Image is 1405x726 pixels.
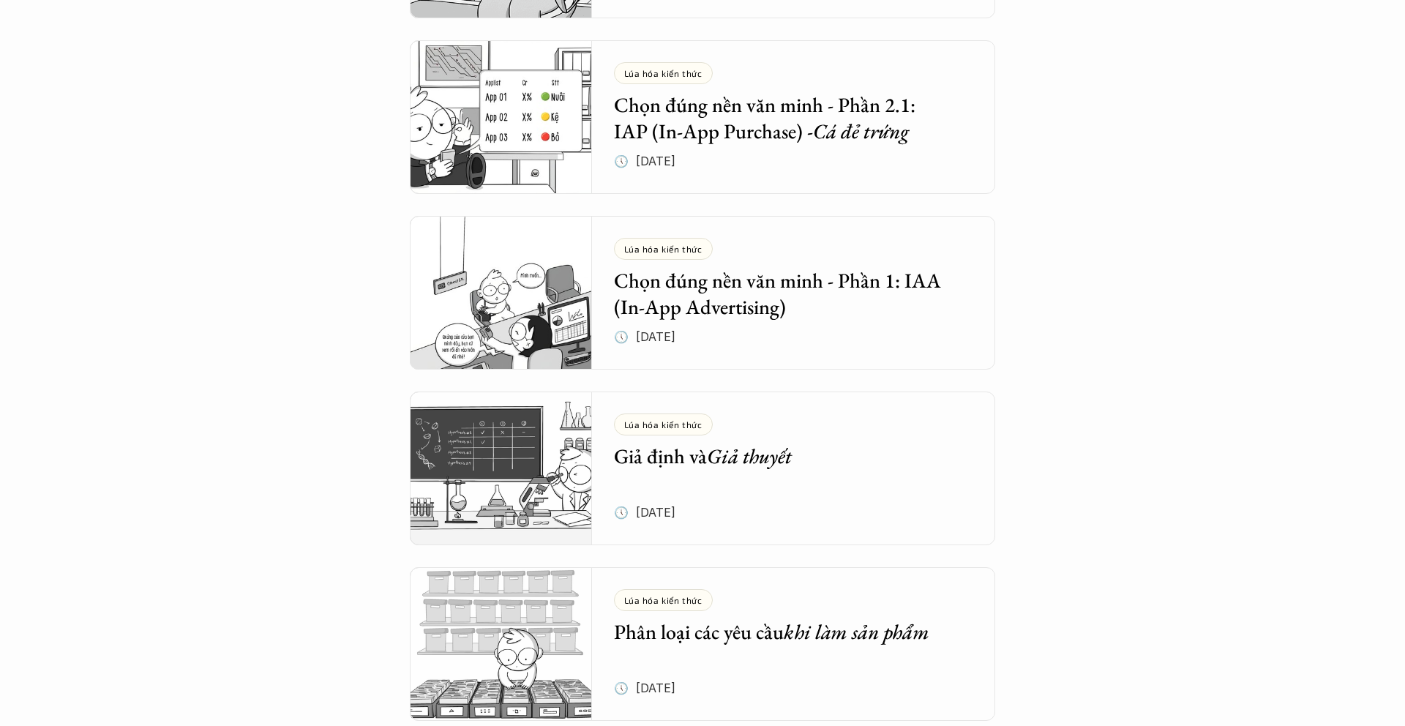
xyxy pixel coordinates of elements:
p: Lúa hóa kiến thức [624,68,702,78]
a: Lúa hóa kiến thứcPhân loại các yêu cầukhi làm sản phẩm🕔 [DATE] [410,567,995,721]
h5: Giả định và [614,443,952,469]
p: Lúa hóa kiến thức [624,595,702,605]
em: Cá đẻ trứng [813,118,909,144]
p: 🕔 [DATE] [614,501,675,523]
p: 🕔 [DATE] [614,150,675,172]
h5: Chọn đúng nền văn minh - Phần 2.1: IAP (In-App Purchase) - [614,91,952,145]
h5: Chọn đúng nền văn minh - Phần 1: IAA (In-App Advertising) [614,267,952,321]
p: Lúa hóa kiến thức [624,419,702,430]
h5: Phân loại các yêu cầu [614,618,952,645]
p: 🕔 [DATE] [614,677,675,699]
p: 🕔 [DATE] [614,326,675,348]
a: Lúa hóa kiến thứcChọn đúng nền văn minh - Phần 2.1: IAP (In-App Purchase) -Cá đẻ trứng🕔 [DATE] [410,40,995,194]
p: Lúa hóa kiến thức [624,244,702,254]
em: khi làm sản phẩm [784,618,929,645]
em: Giả thuyết [707,443,792,469]
a: Lúa hóa kiến thứcChọn đúng nền văn minh - Phần 1: IAA (In-App Advertising)🕔 [DATE] [410,216,995,370]
a: Lúa hóa kiến thứcGiả định vàGiả thuyết🕔 [DATE] [410,392,995,545]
